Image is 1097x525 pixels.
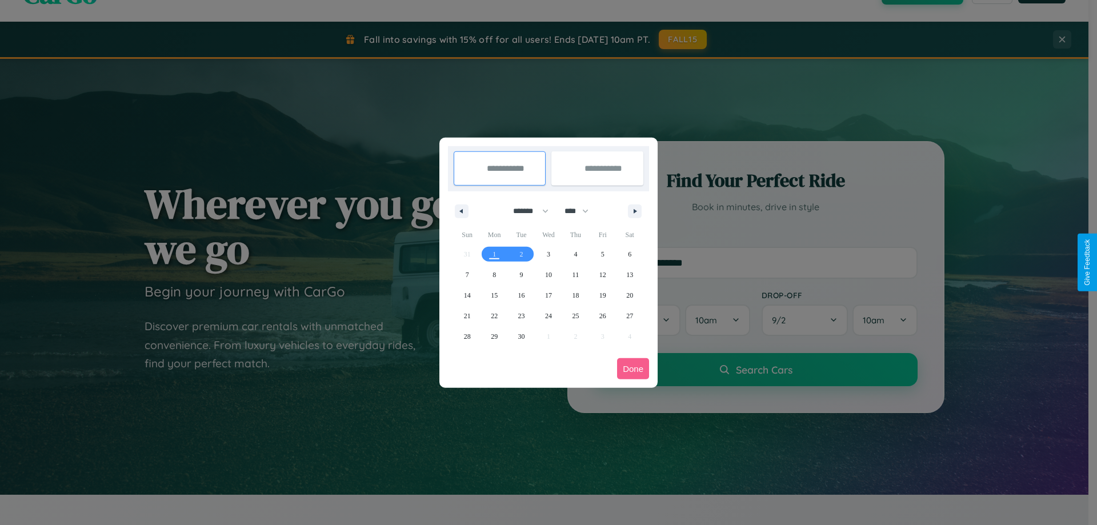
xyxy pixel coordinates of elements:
button: 17 [535,285,562,306]
button: 30 [508,326,535,347]
button: 13 [616,264,643,285]
button: 27 [616,306,643,326]
span: 30 [518,326,525,347]
button: 18 [562,285,589,306]
button: 28 [454,326,481,347]
span: 10 [545,264,552,285]
span: 8 [493,264,496,285]
span: 26 [599,306,606,326]
button: 29 [481,326,507,347]
span: 18 [572,285,579,306]
span: 2 [520,244,523,264]
span: 3 [547,244,550,264]
button: 22 [481,306,507,326]
button: 15 [481,285,507,306]
button: 4 [562,244,589,264]
button: 26 [589,306,616,326]
span: 23 [518,306,525,326]
button: 3 [535,244,562,264]
span: 15 [491,285,498,306]
span: 16 [518,285,525,306]
span: 28 [464,326,471,347]
span: 24 [545,306,552,326]
button: 25 [562,306,589,326]
span: Thu [562,226,589,244]
button: 5 [589,244,616,264]
span: 29 [491,326,498,347]
span: Tue [508,226,535,244]
span: 20 [626,285,633,306]
span: 7 [466,264,469,285]
span: 12 [599,264,606,285]
button: Done [617,358,649,379]
button: 11 [562,264,589,285]
button: 1 [481,244,507,264]
span: Wed [535,226,562,244]
span: 5 [601,244,604,264]
span: 1 [493,244,496,264]
span: 21 [464,306,471,326]
button: 9 [508,264,535,285]
span: 27 [626,306,633,326]
button: 12 [589,264,616,285]
span: Mon [481,226,507,244]
span: 4 [574,244,577,264]
button: 10 [535,264,562,285]
button: 8 [481,264,507,285]
span: 13 [626,264,633,285]
button: 21 [454,306,481,326]
span: Sun [454,226,481,244]
div: Give Feedback [1083,239,1091,286]
button: 24 [535,306,562,326]
span: Fri [589,226,616,244]
span: 25 [572,306,579,326]
span: 11 [572,264,579,285]
span: 6 [628,244,631,264]
span: 17 [545,285,552,306]
span: 22 [491,306,498,326]
button: 6 [616,244,643,264]
button: 14 [454,285,481,306]
button: 7 [454,264,481,285]
button: 16 [508,285,535,306]
span: 14 [464,285,471,306]
span: 19 [599,285,606,306]
button: 2 [508,244,535,264]
button: 19 [589,285,616,306]
span: Sat [616,226,643,244]
button: 20 [616,285,643,306]
span: 9 [520,264,523,285]
button: 23 [508,306,535,326]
